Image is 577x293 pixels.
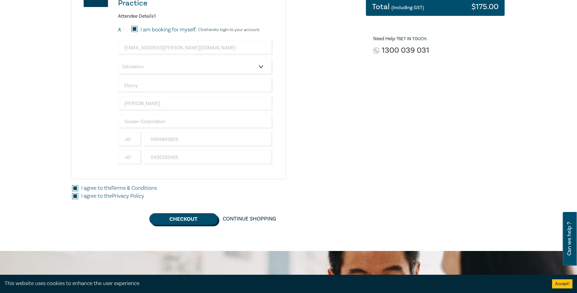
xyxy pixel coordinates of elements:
[144,132,273,147] input: Mobile*
[398,36,426,42] a: Get in touch
[123,28,124,32] small: 1
[196,27,260,32] p: Click to login to your account.
[118,150,142,165] input: +61
[471,3,499,11] h3: $ 175.00
[218,213,281,225] a: Continue Shopping
[118,114,273,129] input: Company
[391,5,424,11] small: (Including GST)
[552,279,572,288] button: Accept cookies
[112,192,144,199] a: Privacy Policy
[5,280,543,288] div: This website uses cookies to enhance the user experience.
[118,41,273,55] input: Attendee Email*
[81,184,157,192] label: I agree to the
[118,132,142,147] input: +61
[118,13,273,19] h6: Attendee Details 1
[118,96,273,111] input: Last Name*
[141,26,196,34] label: I am booking for myself.
[81,192,144,200] label: I agree to the
[111,185,157,192] a: Terms & Conditions
[207,27,215,33] a: here
[382,46,429,55] a: 1300 039 031
[144,150,273,165] input: Phone
[373,36,500,42] h6: Need Help ? .
[149,213,218,225] button: Checkout
[566,216,572,262] span: Can we help ?
[372,3,424,11] h3: Total
[118,78,273,93] input: First Name*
